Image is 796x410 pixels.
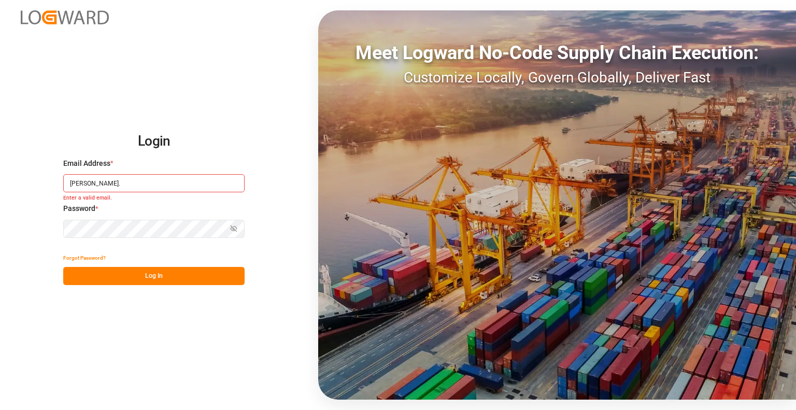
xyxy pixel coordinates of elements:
div: Customize Locally, Govern Globally, Deliver Fast [318,67,796,89]
span: Email Address [63,158,110,169]
span: Password [63,203,95,214]
input: Enter your email [63,174,245,192]
small: Enter a valid email. [63,194,245,204]
img: Logward_new_orange.png [21,10,109,24]
div: Meet Logward No-Code Supply Chain Execution: [318,39,796,67]
h2: Login [63,125,245,158]
button: Forgot Password? [63,249,106,267]
button: Log In [63,267,245,285]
